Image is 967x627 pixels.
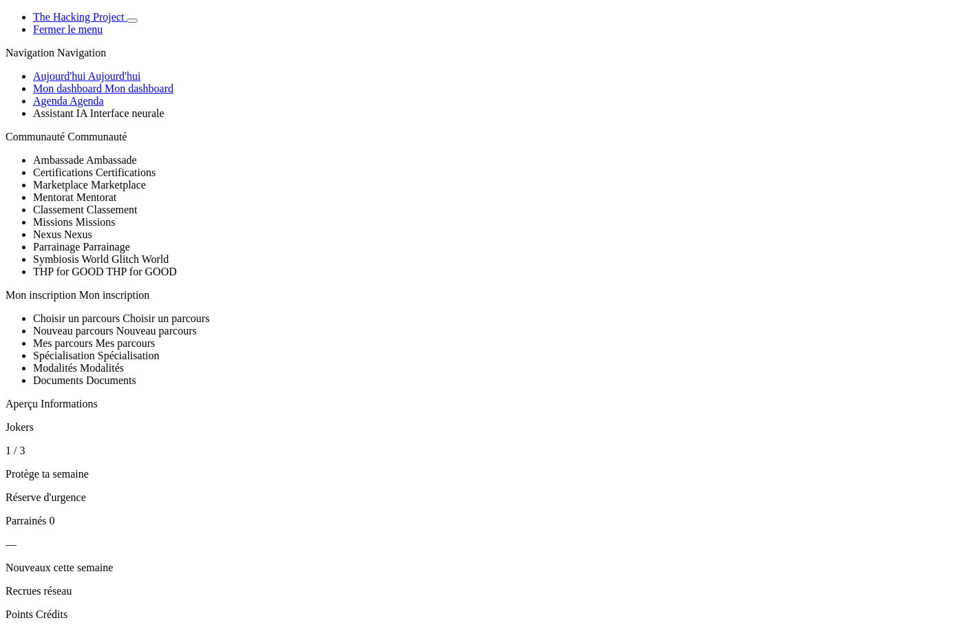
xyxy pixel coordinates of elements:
[6,131,65,142] span: Communauté
[33,312,120,324] span: Choisir un parcours
[33,107,164,119] span: Assistant IA Interface neurale
[50,515,55,527] span: 0
[123,312,209,324] span: Choisir un parcours
[33,229,61,240] span: Nexus
[106,266,177,277] span: THP for GOOD
[33,204,138,215] span: Classement Classement
[57,47,106,59] span: Navigation
[33,167,93,178] span: Certifications
[33,325,197,337] span: Nouveau parcours Nouveau parcours
[96,337,156,349] span: Mes parcours
[33,253,109,265] span: Symbiosis World
[33,95,67,107] span: Agenda
[6,468,961,480] p: Protège ta semaine
[70,95,104,107] span: Agenda
[33,107,87,119] span: Assistant IA
[6,421,34,433] span: Jokers
[33,191,74,203] span: Mentorat
[33,70,140,82] a: Aujourd'hui Aujourd'hui
[33,362,124,374] span: Modalités Modalités
[6,47,54,59] span: Navigation
[33,23,103,35] a: Fermer le menu
[6,538,961,551] p: —
[6,585,961,597] p: Recrues réseau
[33,241,80,253] span: Parrainage
[116,325,197,337] span: Nouveau parcours
[33,350,95,361] span: Spécialisation
[33,154,137,166] span: Ambassade Ambassade
[33,83,102,94] span: Mon dashboard
[76,191,117,203] span: Mentorat
[79,289,150,301] span: Mon inscription
[98,350,160,361] span: Spécialisation
[33,11,127,23] a: The Hacking Project
[33,337,155,349] span: Mes parcours Mes parcours
[86,374,136,386] span: Documents
[6,445,961,457] p: 1 / 3
[33,216,116,228] span: Missions Missions
[33,95,104,107] a: Agenda Agenda
[6,562,961,574] p: Nouveaux cette semaine
[33,266,104,277] span: THP for GOOD
[33,70,86,82] span: Aujourd'hui
[33,337,93,349] span: Mes parcours
[6,491,961,504] p: Réserve d'urgence
[86,154,137,166] span: Ambassade
[33,350,160,361] span: Spécialisation Spécialisation
[127,19,138,23] button: Basculer de thème
[6,608,33,620] span: Points
[33,179,146,191] span: Marketplace Marketplace
[6,515,47,527] span: Parrainés
[111,253,169,265] span: Glitch World
[90,107,164,119] span: Interface neurale
[33,312,209,324] span: Choisir un parcours Choisir un parcours
[96,167,156,178] span: Certifications
[36,608,67,620] span: Crédits
[33,191,116,203] span: Mentorat Mentorat
[91,179,146,191] span: Marketplace
[33,253,169,265] span: Symbiosis World Glitch World
[6,289,76,301] span: Mon inscription
[76,216,116,228] span: Missions
[33,83,173,94] a: Mon dashboard Mon dashboard
[87,204,138,215] span: Classement
[33,374,136,386] span: Documents Documents
[88,70,141,82] span: Aujourd'hui
[33,179,88,191] span: Marketplace
[64,229,92,240] span: Nexus
[67,131,127,142] span: Communauté
[41,398,98,410] span: Informations
[33,154,84,166] span: Ambassade
[33,11,124,23] span: The Hacking Project
[33,241,130,253] span: Parrainage Parrainage
[83,241,129,253] span: Parrainage
[33,374,83,386] span: Documents
[80,362,124,374] span: Modalités
[33,325,114,337] span: Nouveau parcours
[6,398,38,410] span: Aperçu
[105,83,173,94] span: Mon dashboard
[33,229,92,240] span: Nexus Nexus
[33,204,84,215] span: Classement
[33,167,156,178] span: Certifications Certifications
[33,216,73,228] span: Missions
[33,266,177,277] span: THP for GOOD THP for GOOD
[33,362,77,374] span: Modalités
